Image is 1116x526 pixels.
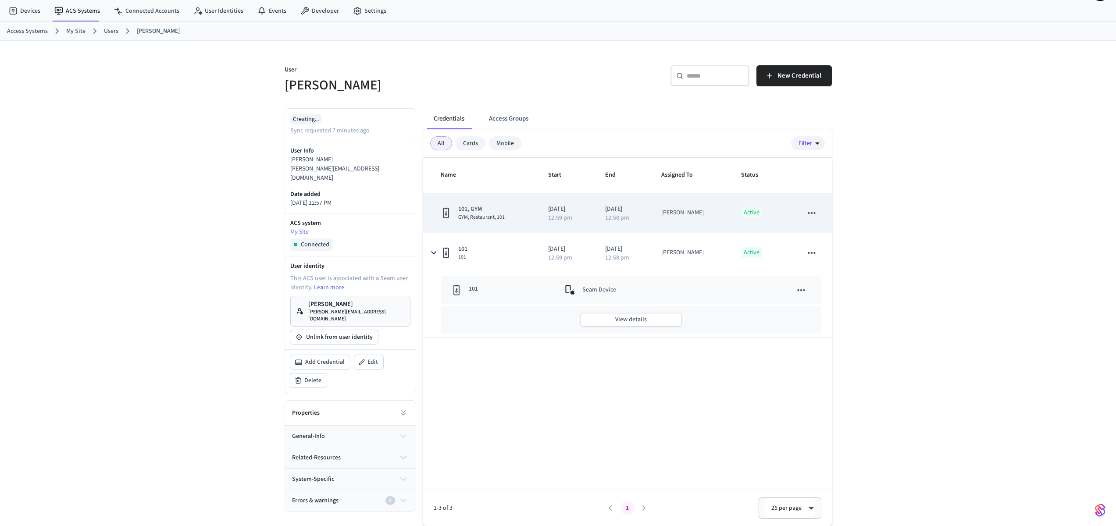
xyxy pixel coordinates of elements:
p: [PERSON_NAME][EMAIL_ADDRESS][DOMAIN_NAME] [308,309,405,323]
p: [DATE] [605,205,640,214]
h2: Properties [292,409,320,417]
span: End [605,168,627,182]
span: 1-3 of 3 [434,504,603,513]
span: Start [548,168,573,182]
span: Delete [304,376,321,385]
span: Edit [367,358,378,366]
button: general-info [285,426,416,447]
button: Access Groups [482,108,535,129]
button: New Credential [756,65,832,86]
p: Seam Device [582,285,616,295]
button: Filter [791,136,825,150]
div: 0 [385,496,395,505]
a: Access Systems [7,27,48,36]
span: 101 [458,245,467,254]
a: Learn more [314,283,344,292]
p: User identity [290,262,410,270]
p: Date added [290,190,410,199]
p: [DATE] [548,205,584,214]
div: [PERSON_NAME] [661,248,704,257]
div: Mobile [489,136,521,150]
p: [DATE] [548,245,584,254]
span: 101, GYM [458,205,505,214]
span: GYM, Restaurant, 101 [458,214,505,221]
span: 101 [458,254,467,261]
a: Settings [346,3,393,19]
a: My Site [290,227,410,237]
p: This ACS user is associated with a Seam user identity. [290,274,410,292]
span: related-resources [292,453,341,462]
img: SeamLogoGradient.69752ec5.svg [1095,503,1105,517]
p: ACS system [290,219,410,227]
button: Credentials [427,108,471,129]
button: Edit [354,355,383,369]
p: Active [741,207,762,218]
a: My Site [66,27,86,36]
p: 12:58 pm [605,215,629,221]
span: system-specific [292,475,334,484]
span: Status [741,168,770,182]
div: Cards [456,136,485,150]
span: general-info [292,432,325,441]
button: related-resources [285,447,416,468]
a: Developer [293,3,346,19]
span: Connected [301,240,329,249]
a: Users [104,27,118,36]
a: Devices [2,3,47,19]
nav: pagination navigation [603,501,652,515]
div: All [430,136,452,150]
span: New Credential [777,70,821,82]
div: Creating... [290,114,321,124]
p: Active [741,247,762,258]
p: 12:58 pm [605,255,629,261]
p: [PERSON_NAME][EMAIL_ADDRESS][DOMAIN_NAME] [290,164,410,183]
h5: [PERSON_NAME] [285,76,553,94]
p: 101 [469,284,478,295]
p: [DATE] [605,245,640,254]
p: Sync requested 7 minutes ago [290,126,370,135]
p: User [285,65,553,76]
span: Add Credential [305,358,345,366]
button: system-specific [285,469,416,490]
table: sticky table [423,158,832,338]
p: [PERSON_NAME] [308,300,405,309]
button: View details [581,313,681,327]
span: Errors & warnings [292,496,339,505]
button: Add Credential [290,355,350,369]
span: Assigned To [661,168,704,182]
button: page 1 [620,501,635,515]
button: Delete [290,373,327,387]
a: User Identities [186,3,250,19]
button: Unlink from user identity [290,330,378,344]
button: Errors & warnings0 [285,490,416,511]
a: ACS Systems [47,3,107,19]
a: Events [250,3,293,19]
a: [PERSON_NAME][PERSON_NAME][EMAIL_ADDRESS][DOMAIN_NAME] [290,296,410,327]
p: User Info [290,146,410,155]
p: 12:59 pm [548,215,572,221]
a: [PERSON_NAME] [137,27,180,36]
p: [PERSON_NAME] [290,155,410,164]
p: [DATE] 12:57 PM [290,199,410,208]
div: 25 per page [764,498,816,519]
p: 12:59 pm [548,255,572,261]
div: [PERSON_NAME] [661,208,704,217]
span: Name [441,168,467,182]
a: Connected Accounts [107,3,186,19]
